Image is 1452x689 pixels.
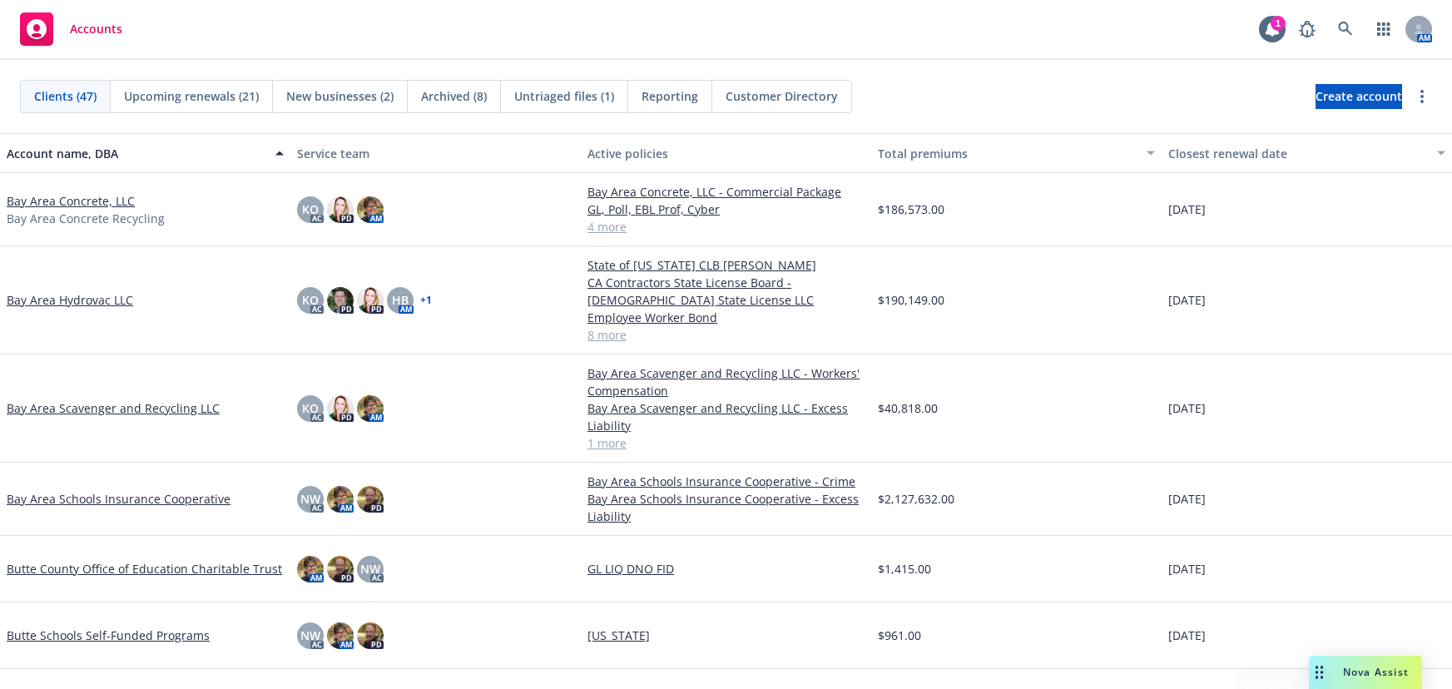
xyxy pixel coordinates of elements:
[1343,665,1409,679] span: Nova Assist
[1316,81,1402,112] span: Create account
[871,133,1162,173] button: Total premiums
[357,395,384,422] img: photo
[587,256,865,274] a: State of [US_STATE] CLB [PERSON_NAME]
[297,556,324,582] img: photo
[7,627,210,644] a: Butte Schools Self-Funded Programs
[7,399,220,417] a: Bay Area Scavenger and Recycling LLC
[587,201,865,218] a: GL, Poll, EBL Prof, Cyber
[300,627,320,644] span: NW
[587,473,865,490] a: Bay Area Schools Insurance Cooperative - Crime
[1162,133,1452,173] button: Closest renewal date
[587,183,865,201] a: Bay Area Concrete, LLC - Commercial Package
[1412,87,1432,107] a: more
[587,627,865,644] a: [US_STATE]
[327,395,354,422] img: photo
[1271,16,1286,31] div: 1
[1316,84,1402,109] a: Create account
[421,87,487,105] span: Archived (8)
[642,87,698,105] span: Reporting
[7,560,282,577] a: Butte County Office of Education Charitable Trust
[514,87,614,105] span: Untriaged files (1)
[1168,291,1206,309] span: [DATE]
[13,6,129,52] a: Accounts
[1168,201,1206,218] span: [DATE]
[300,490,320,508] span: NW
[34,87,97,105] span: Clients (47)
[587,399,865,434] a: Bay Area Scavenger and Recycling LLC - Excess Liability
[1367,12,1400,46] a: Switch app
[7,210,165,227] span: Bay Area Concrete Recycling
[1329,12,1362,46] a: Search
[420,295,432,305] a: + 1
[327,622,354,649] img: photo
[327,556,354,582] img: photo
[587,145,865,162] div: Active policies
[878,291,944,309] span: $190,149.00
[587,274,865,326] a: CA Contractors State License Board - [DEMOGRAPHIC_DATA] State License LLC Employee Worker Bond
[1168,399,1206,417] span: [DATE]
[878,145,1137,162] div: Total premiums
[1309,656,1330,689] div: Drag to move
[286,87,394,105] span: New businesses (2)
[1168,490,1206,508] span: [DATE]
[1168,627,1206,644] span: [DATE]
[587,364,865,399] a: Bay Area Scavenger and Recycling LLC - Workers' Compensation
[357,287,384,314] img: photo
[7,490,230,508] a: Bay Area Schools Insurance Cooperative
[587,218,865,235] a: 4 more
[726,87,838,105] span: Customer Directory
[1168,560,1206,577] span: [DATE]
[357,196,384,223] img: photo
[1168,145,1427,162] div: Closest renewal date
[587,490,865,525] a: Bay Area Schools Insurance Cooperative - Excess Liability
[392,291,409,309] span: HB
[878,201,944,218] span: $186,573.00
[302,399,319,417] span: KO
[327,287,354,314] img: photo
[124,87,259,105] span: Upcoming renewals (21)
[1291,12,1324,46] a: Report a Bug
[581,133,871,173] button: Active policies
[327,486,354,513] img: photo
[587,326,865,344] a: 8 more
[360,560,380,577] span: NW
[357,622,384,649] img: photo
[302,291,319,309] span: KO
[878,490,954,508] span: $2,127,632.00
[878,627,921,644] span: $961.00
[70,22,122,36] span: Accounts
[587,434,865,452] a: 1 more
[7,192,135,210] a: Bay Area Concrete, LLC
[1309,656,1422,689] button: Nova Assist
[357,486,384,513] img: photo
[302,201,319,218] span: KO
[587,560,865,577] a: GL LIQ DNO FID
[297,145,574,162] div: Service team
[878,560,931,577] span: $1,415.00
[290,133,581,173] button: Service team
[327,196,354,223] img: photo
[7,291,133,309] a: Bay Area Hydrovac LLC
[878,399,938,417] span: $40,818.00
[7,145,265,162] div: Account name, DBA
